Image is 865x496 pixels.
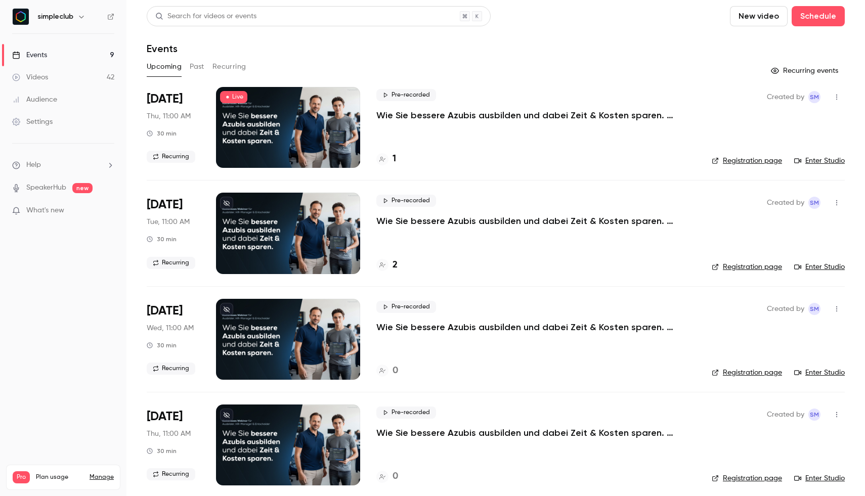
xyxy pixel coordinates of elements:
[220,91,247,103] span: Live
[376,321,680,333] a: Wie Sie bessere Azubis ausbilden und dabei Zeit & Kosten sparen. (Mittwoch, 11:00 Uhr)
[730,6,788,26] button: New video
[12,160,114,170] li: help-dropdown-opener
[147,468,195,480] span: Recurring
[12,117,53,127] div: Settings
[712,156,782,166] a: Registration page
[393,258,398,272] h4: 2
[808,197,820,209] span: simpleclub Marketing
[794,368,845,378] a: Enter Studio
[767,303,804,315] span: Created by
[147,193,200,274] div: Aug 26 Tue, 11:00 AM (Europe/Berlin)
[792,6,845,26] button: Schedule
[376,407,436,419] span: Pre-recorded
[767,91,804,103] span: Created by
[190,59,204,75] button: Past
[37,12,73,22] h6: simpleclub
[147,91,183,107] span: [DATE]
[810,303,819,315] span: sM
[376,215,680,227] a: Wie Sie bessere Azubis ausbilden und dabei Zeit & Kosten sparen. (Dienstag, 11:00 Uhr)
[794,156,845,166] a: Enter Studio
[147,363,195,375] span: Recurring
[147,409,183,425] span: [DATE]
[376,195,436,207] span: Pre-recorded
[155,11,256,22] div: Search for videos or events
[376,109,680,121] a: Wie Sie bessere Azubis ausbilden und dabei Zeit & Kosten sparen. (Donnerstag, 11:00 Uhr)
[810,409,819,421] span: sM
[147,129,177,138] div: 30 min
[147,235,177,243] div: 30 min
[26,160,41,170] span: Help
[147,429,191,439] span: Thu, 11:00 AM
[376,470,398,483] a: 0
[102,206,114,215] iframe: Noticeable Trigger
[36,473,83,481] span: Plan usage
[26,183,66,193] a: SpeakerHub
[147,151,195,163] span: Recurring
[810,197,819,209] span: sM
[147,42,178,55] h1: Events
[13,471,30,483] span: Pro
[147,303,183,319] span: [DATE]
[808,409,820,421] span: simpleclub Marketing
[376,364,398,378] a: 0
[12,95,57,105] div: Audience
[147,447,177,455] div: 30 min
[808,91,820,103] span: simpleclub Marketing
[90,473,114,481] a: Manage
[810,91,819,103] span: sM
[147,404,200,485] div: Aug 28 Thu, 11:00 AM (Europe/Berlin)
[712,262,782,272] a: Registration page
[12,72,48,82] div: Videos
[147,87,200,168] div: Aug 21 Thu, 11:00 AM (Europe/Berlin)
[147,299,200,380] div: Aug 27 Wed, 11:00 AM (Europe/Berlin)
[147,341,177,349] div: 30 min
[147,217,190,227] span: Tue, 11:00 AM
[767,197,804,209] span: Created by
[376,301,436,313] span: Pre-recorded
[12,50,47,60] div: Events
[147,257,195,269] span: Recurring
[808,303,820,315] span: simpleclub Marketing
[794,262,845,272] a: Enter Studio
[376,152,396,166] a: 1
[712,368,782,378] a: Registration page
[712,473,782,483] a: Registration page
[393,364,398,378] h4: 0
[767,409,804,421] span: Created by
[147,59,182,75] button: Upcoming
[376,89,436,101] span: Pre-recorded
[147,197,183,213] span: [DATE]
[13,9,29,25] img: simpleclub
[376,258,398,272] a: 2
[212,59,246,75] button: Recurring
[72,183,93,193] span: new
[393,152,396,166] h4: 1
[147,323,194,333] span: Wed, 11:00 AM
[376,427,680,439] a: Wie Sie bessere Azubis ausbilden und dabei Zeit & Kosten sparen. (Donnerstag, 11:00 Uhr)
[766,63,845,79] button: Recurring events
[26,205,64,216] span: What's new
[393,470,398,483] h4: 0
[147,111,191,121] span: Thu, 11:00 AM
[794,473,845,483] a: Enter Studio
